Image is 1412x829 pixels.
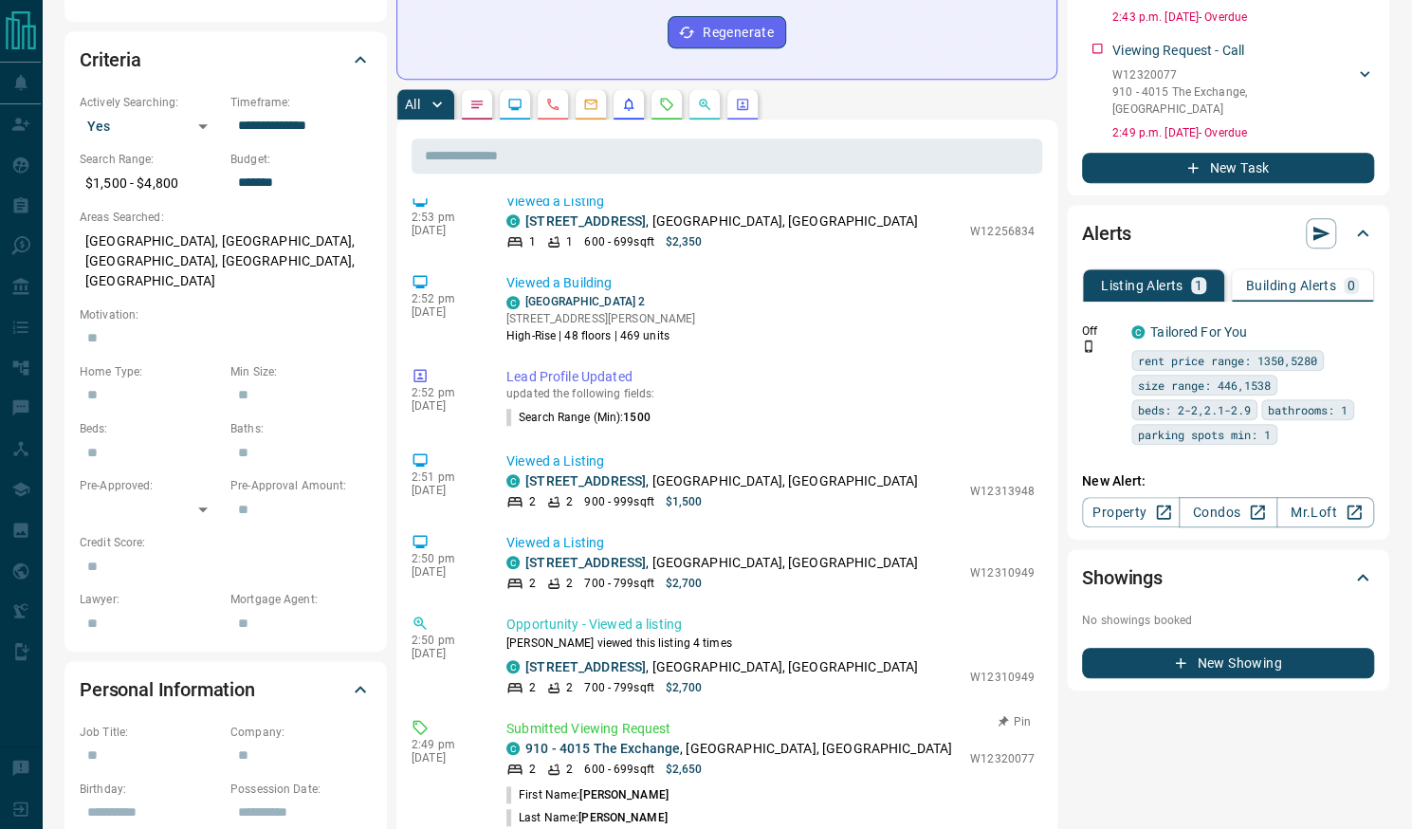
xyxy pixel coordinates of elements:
p: , [GEOGRAPHIC_DATA], [GEOGRAPHIC_DATA] [525,553,918,573]
svg: Agent Actions [735,97,750,112]
div: Showings [1082,555,1374,600]
p: W12256834 [970,223,1035,240]
span: [PERSON_NAME] [578,811,667,824]
p: 2:43 p.m. [DATE] - Overdue [1112,9,1374,26]
p: Viewed a Listing [506,451,1035,471]
p: Pre-Approval Amount: [230,477,372,494]
div: Alerts [1082,211,1374,256]
p: 2 [529,679,536,696]
a: [STREET_ADDRESS] [525,659,646,674]
svg: Listing Alerts [621,97,636,112]
p: 2:50 pm [412,634,478,647]
p: Motivation: [80,306,372,323]
p: , [GEOGRAPHIC_DATA], [GEOGRAPHIC_DATA] [525,657,918,677]
button: New Showing [1082,648,1374,678]
div: condos.ca [1131,325,1145,339]
p: 2 [529,493,536,510]
p: 2:52 pm [412,292,478,305]
p: 900 - 999 sqft [584,493,653,510]
p: 1 [566,233,573,250]
p: Birthday: [80,781,221,798]
p: 0 [1348,279,1355,292]
p: $2,350 [666,233,703,250]
p: 700 - 799 sqft [584,679,653,696]
p: Listing Alerts [1101,279,1183,292]
div: condos.ca [506,214,520,228]
p: All [405,98,420,111]
p: [DATE] [412,305,478,319]
h2: Criteria [80,45,141,75]
div: condos.ca [506,660,520,673]
p: No showings booked [1082,612,1374,629]
p: [DATE] [412,399,478,413]
p: 600 - 699 sqft [584,233,653,250]
p: $1,500 [666,493,703,510]
p: 2:52 pm [412,386,478,399]
div: Personal Information [80,667,372,712]
p: Viewed a Listing [506,533,1035,553]
p: 600 - 699 sqft [584,761,653,778]
h2: Showings [1082,562,1163,593]
p: 700 - 799 sqft [584,575,653,592]
p: Building Alerts [1246,279,1336,292]
p: Viewed a Listing [506,192,1035,212]
svg: Lead Browsing Activity [507,97,523,112]
p: Lead Profile Updated [506,367,1035,387]
p: 1 [1195,279,1202,292]
p: [DATE] [412,751,478,765]
p: W12320077 [1112,66,1355,83]
p: Opportunity - Viewed a listing [506,615,1035,635]
div: condos.ca [506,556,520,569]
span: beds: 2-2,2.1-2.9 [1138,400,1251,419]
p: [DATE] [412,565,478,579]
p: Viewed a Building [506,273,1035,293]
p: $1,500 - $4,800 [80,168,221,199]
div: Criteria [80,37,372,83]
p: Areas Searched: [80,209,372,226]
p: 2 [566,575,573,592]
span: [PERSON_NAME] [579,788,668,801]
div: condos.ca [506,474,520,488]
svg: Opportunities [697,97,712,112]
span: parking spots min: 1 [1138,425,1271,444]
p: 2:53 pm [412,211,478,224]
div: condos.ca [506,296,520,309]
p: Timeframe: [230,94,372,111]
span: size range: 446,1538 [1138,376,1271,395]
p: 2:50 pm [412,552,478,565]
p: W12320077 [970,750,1035,767]
p: $2,700 [666,679,703,696]
span: bathrooms: 1 [1268,400,1348,419]
p: 2:49 p.m. [DATE] - Overdue [1112,124,1374,141]
p: Off [1082,322,1120,340]
p: Beds: [80,420,221,437]
p: [DATE] [412,224,478,237]
p: High-Rise | 48 floors | 469 units [506,327,695,344]
p: [PERSON_NAME] viewed this listing 4 times [506,635,1035,652]
p: Credit Score: [80,534,372,551]
a: Tailored For You [1150,324,1247,340]
p: Job Title: [80,724,221,741]
p: Last Name: [506,809,668,826]
p: 910 - 4015 The Exchange , [GEOGRAPHIC_DATA] [1112,83,1355,118]
svg: Requests [659,97,674,112]
a: 910 - 4015 The Exchange [525,741,680,756]
p: Mortgage Agent: [230,591,372,608]
p: Budget: [230,151,372,168]
a: [STREET_ADDRESS] [525,473,646,488]
p: Home Type: [80,363,221,380]
p: [GEOGRAPHIC_DATA], [GEOGRAPHIC_DATA], [GEOGRAPHIC_DATA], [GEOGRAPHIC_DATA], [GEOGRAPHIC_DATA] [80,226,372,297]
p: Lawyer: [80,591,221,608]
p: Actively Searching: [80,94,221,111]
p: [DATE] [412,647,478,660]
p: Search Range (Min) : [506,409,651,426]
p: , [GEOGRAPHIC_DATA], [GEOGRAPHIC_DATA] [525,212,918,231]
button: New Task [1082,153,1374,183]
p: W12313948 [970,483,1035,500]
p: W12310949 [970,669,1035,686]
p: 2 [566,493,573,510]
p: Submitted Viewing Request [506,719,1035,739]
p: $2,700 [666,575,703,592]
a: [STREET_ADDRESS] [525,213,646,229]
p: , [GEOGRAPHIC_DATA], [GEOGRAPHIC_DATA] [525,471,918,491]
